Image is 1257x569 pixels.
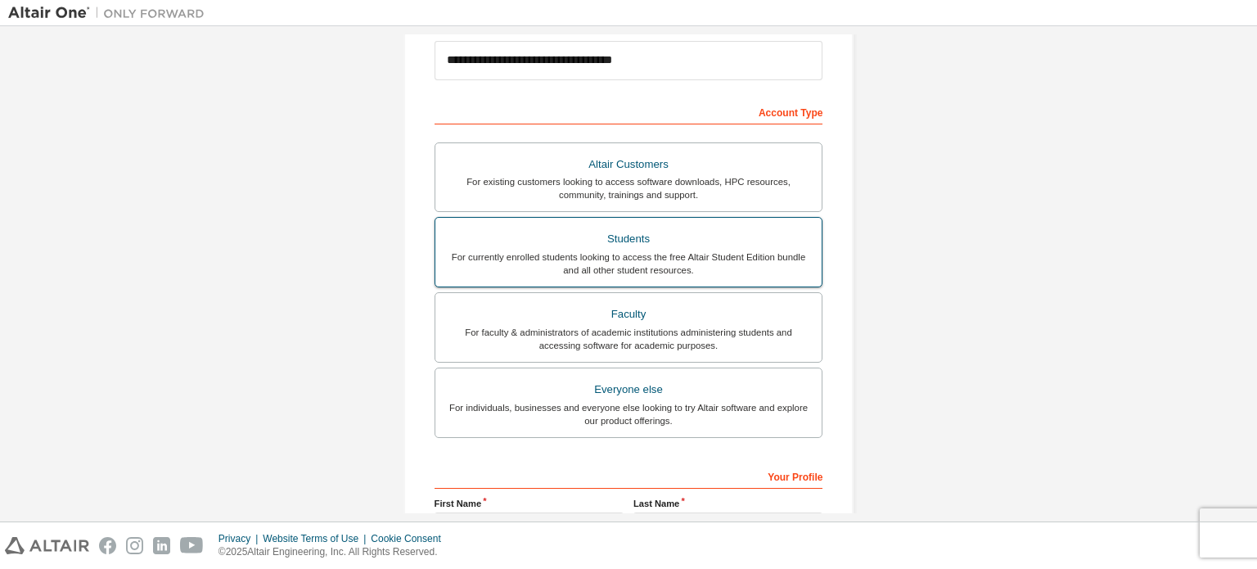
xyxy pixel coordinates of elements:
[445,303,813,326] div: Faculty
[445,228,813,251] div: Students
[445,175,813,201] div: For existing customers looking to access software downloads, HPC resources, community, trainings ...
[445,153,813,176] div: Altair Customers
[180,537,204,554] img: youtube.svg
[126,537,143,554] img: instagram.svg
[435,98,823,124] div: Account Type
[5,537,89,554] img: altair_logo.svg
[435,463,823,489] div: Your Profile
[153,537,170,554] img: linkedin.svg
[445,326,813,352] div: For faculty & administrators of academic institutions administering students and accessing softwa...
[371,532,450,545] div: Cookie Consent
[219,532,263,545] div: Privacy
[263,532,371,545] div: Website Terms of Use
[445,401,813,427] div: For individuals, businesses and everyone else looking to try Altair software and explore our prod...
[435,497,624,510] label: First Name
[445,378,813,401] div: Everyone else
[445,251,813,277] div: For currently enrolled students looking to access the free Altair Student Edition bundle and all ...
[219,545,451,559] p: © 2025 Altair Engineering, Inc. All Rights Reserved.
[99,537,116,554] img: facebook.svg
[633,497,822,510] label: Last Name
[8,5,213,21] img: Altair One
